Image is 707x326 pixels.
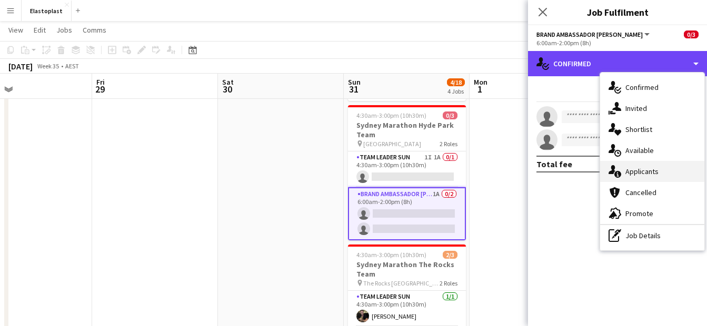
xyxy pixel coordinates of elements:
[600,203,704,224] div: Promote
[363,140,421,148] span: [GEOGRAPHIC_DATA]
[356,251,426,259] span: 4:30am-3:00pm (10h30m)
[600,77,704,98] div: Confirmed
[600,225,704,246] div: Job Details
[348,77,361,87] span: Sun
[35,62,61,70] span: Week 35
[440,279,457,287] span: 2 Roles
[65,62,79,70] div: AEST
[600,140,704,161] div: Available
[56,25,72,35] span: Jobs
[346,83,361,95] span: 31
[474,77,487,87] span: Mon
[52,23,76,37] a: Jobs
[600,161,704,182] div: Applicants
[443,251,457,259] span: 2/3
[78,23,111,37] a: Comms
[348,187,466,240] app-card-role: Brand Ambassador [PERSON_NAME]1A0/26:00am-2:00pm (8h)
[348,151,466,187] app-card-role: Team Leader Sun1I1A0/14:30am-3:00pm (10h30m)
[536,30,643,38] span: Brand Ambassador Sun
[447,78,465,86] span: 4/18
[536,159,572,169] div: Total fee
[528,5,707,19] h3: Job Fulfilment
[222,77,234,87] span: Sat
[348,105,466,240] app-job-card: 4:30am-3:00pm (10h30m)0/3Sydney Marathon Hyde Park Team [GEOGRAPHIC_DATA]2 RolesTeam Leader Sun1I...
[600,98,704,119] div: Invited
[440,140,457,148] span: 2 Roles
[83,25,106,35] span: Comms
[96,77,105,87] span: Fri
[472,83,487,95] span: 1
[447,87,464,95] div: 4 Jobs
[34,25,46,35] span: Edit
[528,51,707,76] div: Confirmed
[600,119,704,140] div: Shortlist
[348,260,466,279] h3: Sydney Marathon The Rocks Team
[29,23,50,37] a: Edit
[443,111,457,119] span: 0/3
[95,83,105,95] span: 29
[536,30,651,38] button: Brand Ambassador [PERSON_NAME]
[600,182,704,203] div: Cancelled
[348,120,466,139] h3: Sydney Marathon Hyde Park Team
[22,1,72,21] button: Elastoplast
[8,61,33,72] div: [DATE]
[684,30,699,38] span: 0/3
[4,23,27,37] a: View
[8,25,23,35] span: View
[536,39,699,47] div: 6:00am-2:00pm (8h)
[356,111,426,119] span: 4:30am-3:00pm (10h30m)
[221,83,234,95] span: 30
[363,279,440,287] span: The Rocks [GEOGRAPHIC_DATA]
